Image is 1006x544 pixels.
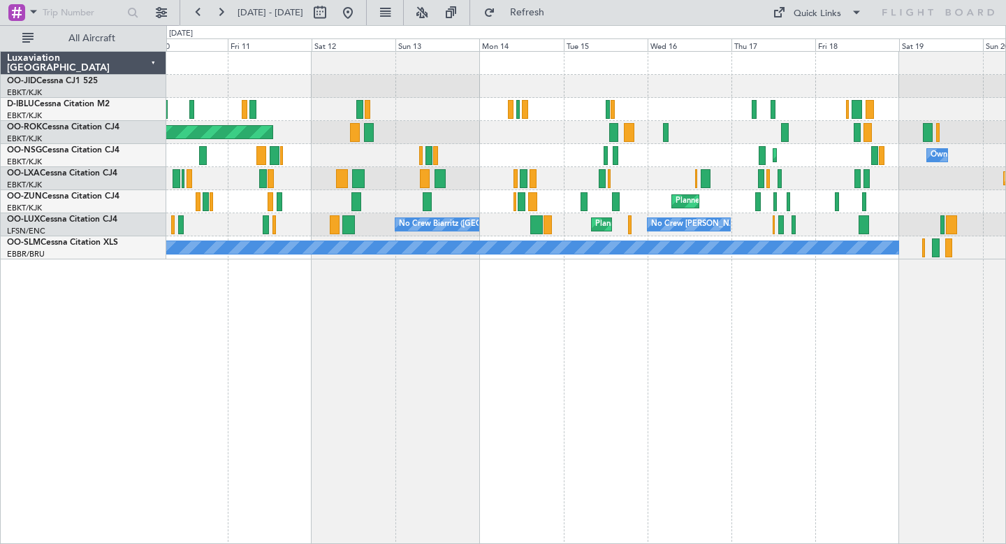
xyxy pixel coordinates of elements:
a: LFSN/ENC [7,226,45,236]
div: Sun 13 [395,38,479,51]
span: OO-ROK [7,123,42,131]
a: OO-SLMCessna Citation XLS [7,238,118,247]
div: Thu 10 [144,38,228,51]
a: EBKT/KJK [7,180,42,190]
div: Wed 16 [648,38,731,51]
a: EBKT/KJK [7,110,42,121]
a: OO-LUXCessna Citation CJ4 [7,215,117,224]
span: OO-LXA [7,169,40,178]
div: [DATE] [169,28,193,40]
div: Sat 12 [312,38,395,51]
div: Tue 15 [564,38,648,51]
a: EBKT/KJK [7,87,42,98]
span: OO-NSG [7,146,42,155]
div: No Crew Biarritz ([GEOGRAPHIC_DATA]) [399,214,545,235]
span: OO-ZUN [7,192,42,201]
a: EBKT/KJK [7,157,42,167]
a: EBBR/BRU [7,249,45,259]
div: Mon 14 [479,38,563,51]
a: EBKT/KJK [7,134,42,144]
span: All Aircraft [36,34,147,43]
input: Trip Number [43,2,123,23]
div: Quick Links [794,7,841,21]
span: OO-JID [7,77,36,85]
button: Refresh [477,1,561,24]
button: Quick Links [766,1,869,24]
div: Fri 11 [228,38,312,51]
div: No Crew [PERSON_NAME] ([PERSON_NAME]) [651,214,819,235]
a: OO-ROKCessna Citation CJ4 [7,123,119,131]
span: [DATE] - [DATE] [238,6,303,19]
span: OO-LUX [7,215,40,224]
div: Planned Maint Kortrijk-[GEOGRAPHIC_DATA] [676,191,838,212]
div: Planned Maint [GEOGRAPHIC_DATA] ([GEOGRAPHIC_DATA] National) [595,214,848,235]
a: OO-NSGCessna Citation CJ4 [7,146,119,155]
span: OO-SLM [7,238,41,247]
a: OO-JIDCessna CJ1 525 [7,77,98,85]
div: Thu 17 [731,38,815,51]
a: D-IBLUCessna Citation M2 [7,100,110,108]
a: EBKT/KJK [7,203,42,213]
button: All Aircraft [15,27,152,50]
a: OO-ZUNCessna Citation CJ4 [7,192,119,201]
div: Fri 18 [815,38,899,51]
span: Refresh [498,8,557,17]
span: D-IBLU [7,100,34,108]
a: OO-LXACessna Citation CJ4 [7,169,117,178]
div: Sat 19 [899,38,983,51]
